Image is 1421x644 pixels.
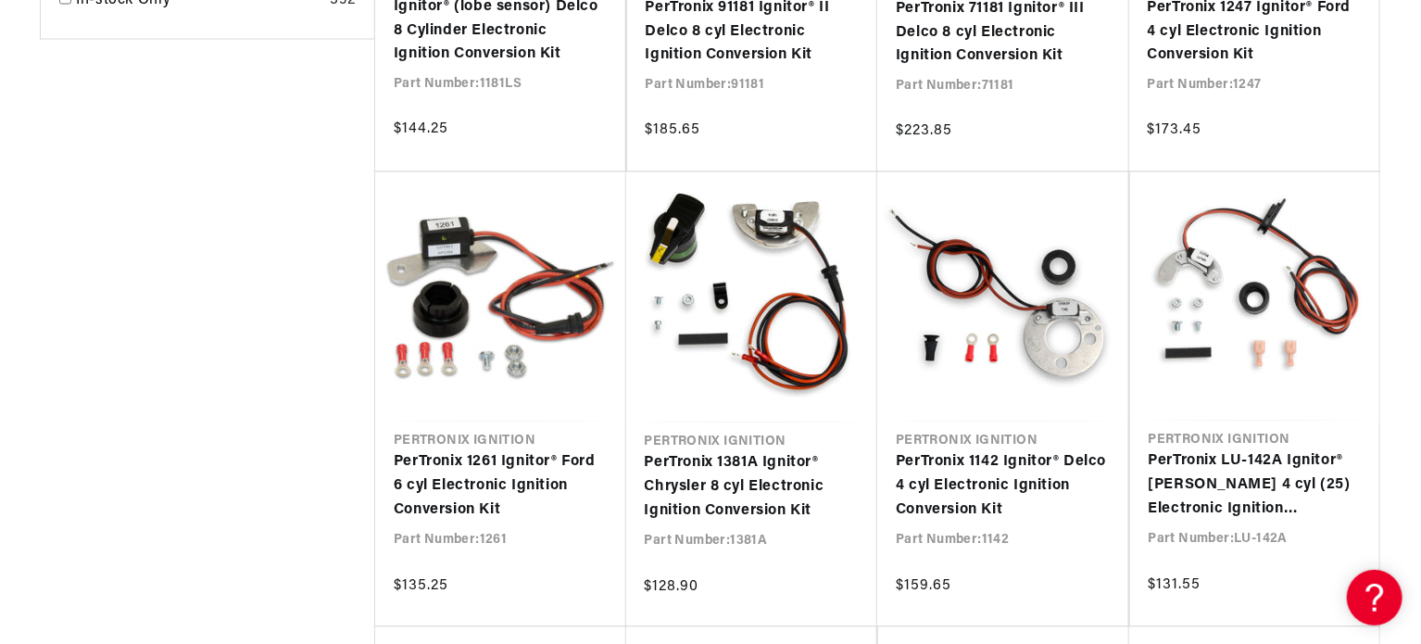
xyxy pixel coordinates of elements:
a: PerTronix 1261 Ignitor® Ford 6 cyl Electronic Ignition Conversion Kit [394,451,608,523]
a: PerTronix 1142 Ignitor® Delco 4 cyl Electronic Ignition Conversion Kit [896,451,1110,523]
a: PerTronix LU-142A Ignitor® [PERSON_NAME] 4 cyl (25) Electronic Ignition Conversion Kit [1149,450,1362,522]
a: PerTronix 1381A Ignitor® Chrysler 8 cyl Electronic Ignition Conversion Kit [645,452,860,524]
